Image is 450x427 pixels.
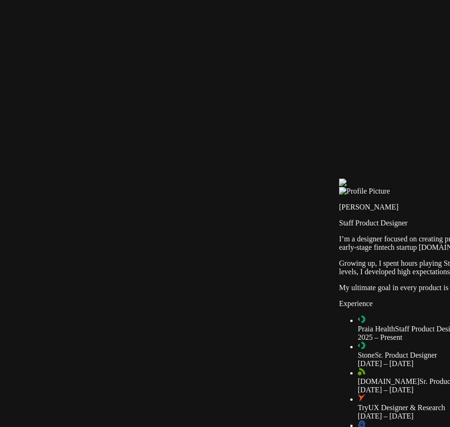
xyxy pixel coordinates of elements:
span: [DOMAIN_NAME] [358,377,420,385]
span: Praia Health [358,325,395,333]
img: Profile example [339,179,394,187]
span: Try [358,404,369,412]
span: Stone [358,351,375,359]
span: Sr. Product Designer [375,351,437,359]
span: UX Designer & Research [369,404,445,412]
img: Profile Picture [339,187,390,195]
